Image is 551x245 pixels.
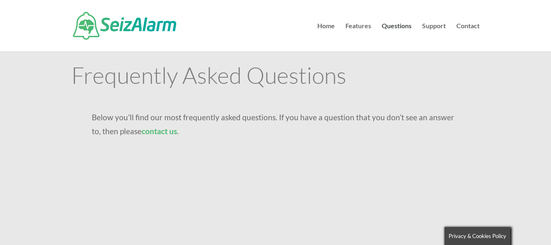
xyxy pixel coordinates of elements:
[449,233,506,239] span: Privacy & Cookies Policy
[422,23,446,52] a: Support
[103,171,448,180] h3: What does [DEMOGRAPHIC_DATA] do?
[142,126,177,136] a: contact us
[345,23,371,52] a: Features
[92,110,459,138] p: Below you’ll find our most frequently asked questions. If you have a question that you don’t see ...
[73,12,176,40] img: SeizAlarm
[456,23,480,52] a: Contact
[382,23,412,52] a: Questions
[317,23,335,52] a: Home
[71,63,480,90] h1: Frequently Asked Questions
[103,214,448,222] h3: How long should I expect my Apple Watch battery to last?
